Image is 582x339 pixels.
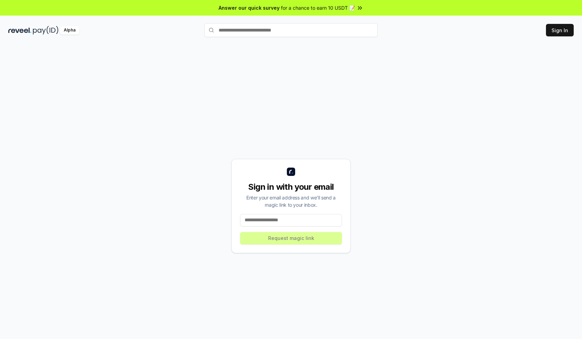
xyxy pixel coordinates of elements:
[33,26,59,35] img: pay_id
[8,26,32,35] img: reveel_dark
[546,24,574,36] button: Sign In
[240,194,342,208] div: Enter your email address and we’ll send a magic link to your inbox.
[219,4,280,11] span: Answer our quick survey
[281,4,355,11] span: for a chance to earn 10 USDT 📝
[287,168,295,176] img: logo_small
[60,26,79,35] div: Alpha
[240,181,342,193] div: Sign in with your email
